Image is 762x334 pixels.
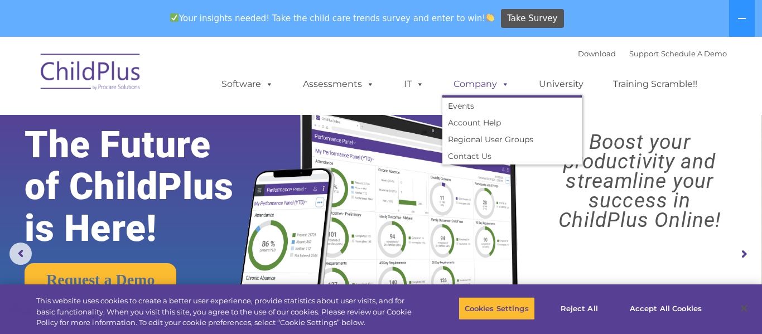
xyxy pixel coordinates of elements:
[25,124,268,249] rs-layer: The Future of ChildPlus is Here!
[25,263,176,296] a: Request a Demo
[35,46,147,101] img: ChildPlus by Procare Solutions
[442,114,582,131] a: Account Help
[442,131,582,148] a: Regional User Groups
[501,9,564,28] a: Take Survey
[155,119,202,128] span: Phone number
[36,296,419,328] div: This website uses cookies to create a better user experience, provide statistics about user visit...
[442,148,582,164] a: Contact Us
[210,73,284,95] a: Software
[578,49,616,58] a: Download
[170,13,179,22] img: ✅
[578,49,727,58] font: |
[629,49,659,58] a: Support
[442,98,582,114] a: Events
[393,73,435,95] a: IT
[528,73,595,95] a: University
[544,297,614,320] button: Reject All
[624,297,708,320] button: Accept All Cookies
[507,9,557,28] span: Take Survey
[486,13,494,22] img: 👏
[602,73,708,95] a: Training Scramble!!
[459,297,535,320] button: Cookies Settings
[165,7,499,29] span: Your insights needed! Take the child care trends survey and enter to win!
[732,296,756,321] button: Close
[527,132,753,230] rs-layer: Boost your productivity and streamline your success in ChildPlus Online!
[292,73,385,95] a: Assessments
[442,73,520,95] a: Company
[661,49,727,58] a: Schedule A Demo
[155,74,189,82] span: Last name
